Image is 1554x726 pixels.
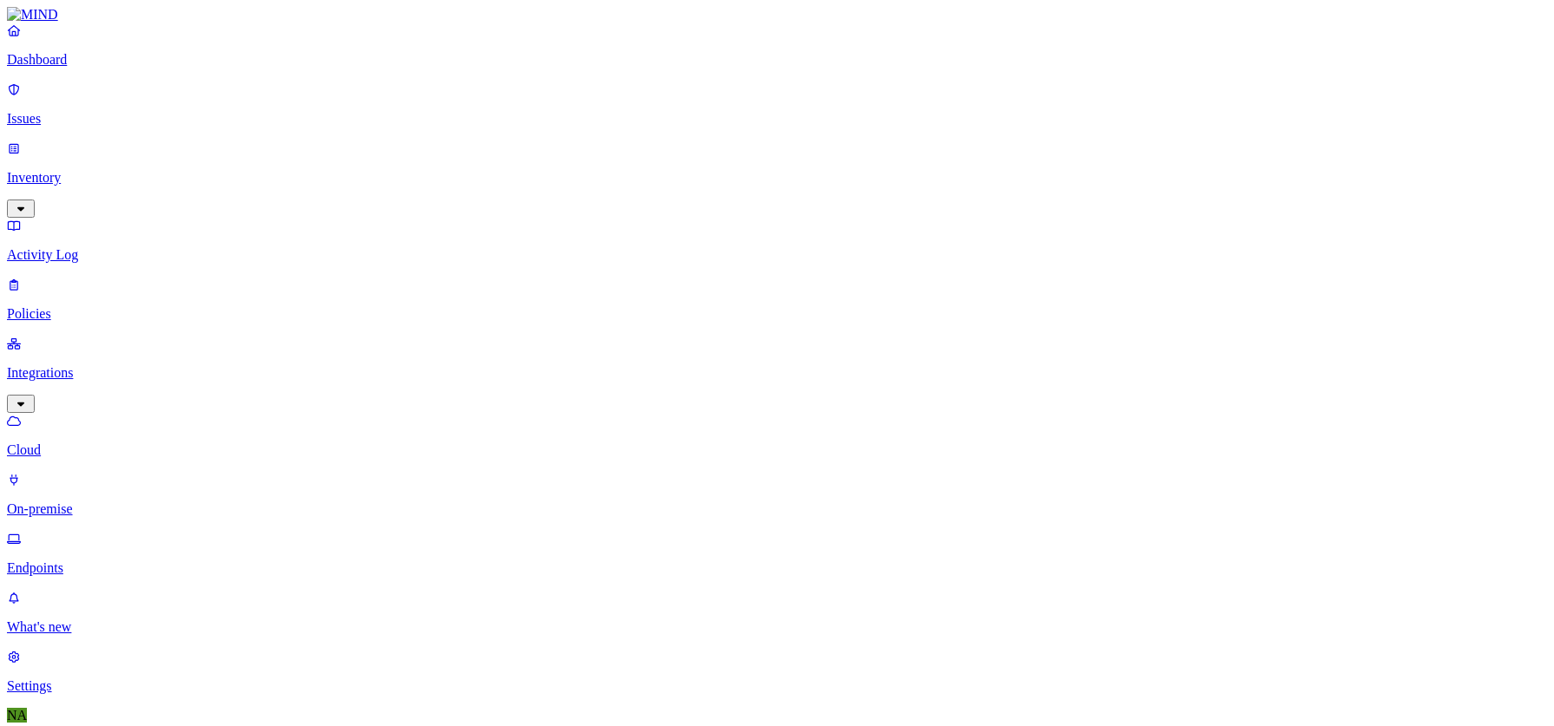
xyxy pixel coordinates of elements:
[7,218,1547,263] a: Activity Log
[7,365,1547,381] p: Integrations
[7,413,1547,458] a: Cloud
[7,678,1547,694] p: Settings
[7,442,1547,458] p: Cloud
[7,23,1547,68] a: Dashboard
[7,590,1547,635] a: What's new
[7,501,1547,517] p: On-premise
[7,277,1547,322] a: Policies
[7,82,1547,127] a: Issues
[7,141,1547,215] a: Inventory
[7,111,1547,127] p: Issues
[7,7,1547,23] a: MIND
[7,531,1547,576] a: Endpoints
[7,560,1547,576] p: Endpoints
[7,170,1547,186] p: Inventory
[7,247,1547,263] p: Activity Log
[7,306,1547,322] p: Policies
[7,619,1547,635] p: What's new
[7,472,1547,517] a: On-premise
[7,649,1547,694] a: Settings
[7,708,27,723] span: NA
[7,52,1547,68] p: Dashboard
[7,7,58,23] img: MIND
[7,336,1547,410] a: Integrations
